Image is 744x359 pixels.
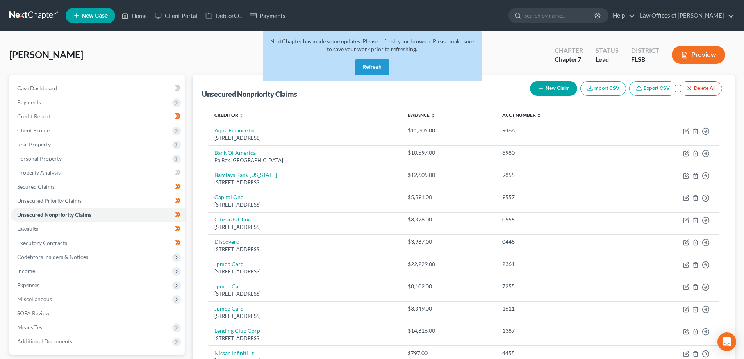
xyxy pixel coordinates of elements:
[355,59,389,75] button: Refresh
[672,46,725,64] button: Preview
[214,112,244,118] a: Creditor unfold_more
[717,332,736,351] div: Open Intercom Messenger
[631,55,659,64] div: FLSB
[214,246,395,253] div: [STREET_ADDRESS]
[11,81,185,95] a: Case Dashboard
[202,9,246,23] a: DebtorCC
[17,155,62,162] span: Personal Property
[580,81,626,96] button: Import CSV
[17,197,82,204] span: Unsecured Priority Claims
[214,149,256,156] a: Bank Of America
[408,149,490,157] div: $10,597.00
[17,169,61,176] span: Property Analysis
[17,225,38,232] span: Lawsuits
[555,46,583,55] div: Chapter
[578,55,581,63] span: 7
[408,216,490,223] div: $3,328.00
[214,171,277,178] a: Barclays Bank [US_STATE]
[214,305,244,312] a: Jpmcb Card
[408,238,490,246] div: $3,987.00
[11,109,185,123] a: Credit Report
[214,223,395,231] div: [STREET_ADDRESS]
[214,350,254,356] a: Nissan Infiniti Lt
[214,179,395,186] div: [STREET_ADDRESS]
[596,46,619,55] div: Status
[408,171,490,179] div: $12,605.00
[408,282,490,290] div: $8,102.00
[631,46,659,55] div: District
[524,8,596,23] input: Search by name...
[82,13,108,19] span: New Case
[17,141,51,148] span: Real Property
[408,112,435,118] a: Balance unfold_more
[537,113,541,118] i: unfold_more
[11,208,185,222] a: Unsecured Nonpriority Claims
[629,81,676,96] a: Export CSV
[214,283,244,289] a: Jpmcb Card
[17,211,91,218] span: Unsecured Nonpriority Claims
[214,216,251,223] a: Citicards Cbna
[270,38,474,52] span: NextChapter has made some updates. Please refresh your browser. Please make sure to save your wor...
[530,81,577,96] button: New Claim
[17,85,57,91] span: Case Dashboard
[239,113,244,118] i: unfold_more
[118,9,151,23] a: Home
[17,254,88,260] span: Codebtors Insiders & Notices
[555,55,583,64] div: Chapter
[17,282,39,288] span: Expenses
[408,327,490,335] div: $14,816.00
[408,260,490,268] div: $22,229.00
[408,349,490,357] div: $797.00
[609,9,635,23] a: Help
[502,193,612,201] div: 9557
[17,99,41,105] span: Payments
[214,201,395,209] div: [STREET_ADDRESS]
[502,305,612,313] div: 1611
[9,49,83,60] span: [PERSON_NAME]
[11,306,185,320] a: SOFA Review
[214,268,395,275] div: [STREET_ADDRESS]
[408,305,490,313] div: $3,349.00
[214,134,395,142] div: [STREET_ADDRESS]
[17,296,52,302] span: Miscellaneous
[17,268,35,274] span: Income
[17,338,72,345] span: Additional Documents
[502,216,612,223] div: 0555
[11,166,185,180] a: Property Analysis
[11,236,185,250] a: Executory Contracts
[11,194,185,208] a: Unsecured Priority Claims
[214,327,260,334] a: Lending Club Corp
[17,113,51,120] span: Credit Report
[17,239,67,246] span: Executory Contracts
[680,81,722,96] button: Delete All
[17,183,55,190] span: Secured Claims
[202,89,297,99] div: Unsecured Nonpriority Claims
[502,171,612,179] div: 9855
[214,127,256,134] a: Aqua Finance Inc
[502,282,612,290] div: 7255
[11,180,185,194] a: Secured Claims
[17,127,50,134] span: Client Profile
[17,310,50,316] span: SOFA Review
[214,290,395,298] div: [STREET_ADDRESS]
[214,238,239,245] a: Discoverc
[151,9,202,23] a: Client Portal
[11,222,185,236] a: Lawsuits
[214,261,244,267] a: Jpmcb Card
[214,194,243,200] a: Capital One
[214,157,395,164] div: Po Box [GEOGRAPHIC_DATA]
[408,127,490,134] div: $11,805.00
[502,349,612,357] div: 4455
[17,324,44,330] span: Means Test
[246,9,289,23] a: Payments
[502,327,612,335] div: 1387
[430,113,435,118] i: unfold_more
[502,238,612,246] div: 0448
[502,127,612,134] div: 9466
[502,260,612,268] div: 2361
[636,9,734,23] a: Law Offices of [PERSON_NAME]
[214,313,395,320] div: [STREET_ADDRESS]
[408,193,490,201] div: $5,591.00
[214,335,395,342] div: [STREET_ADDRESS]
[502,149,612,157] div: 6980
